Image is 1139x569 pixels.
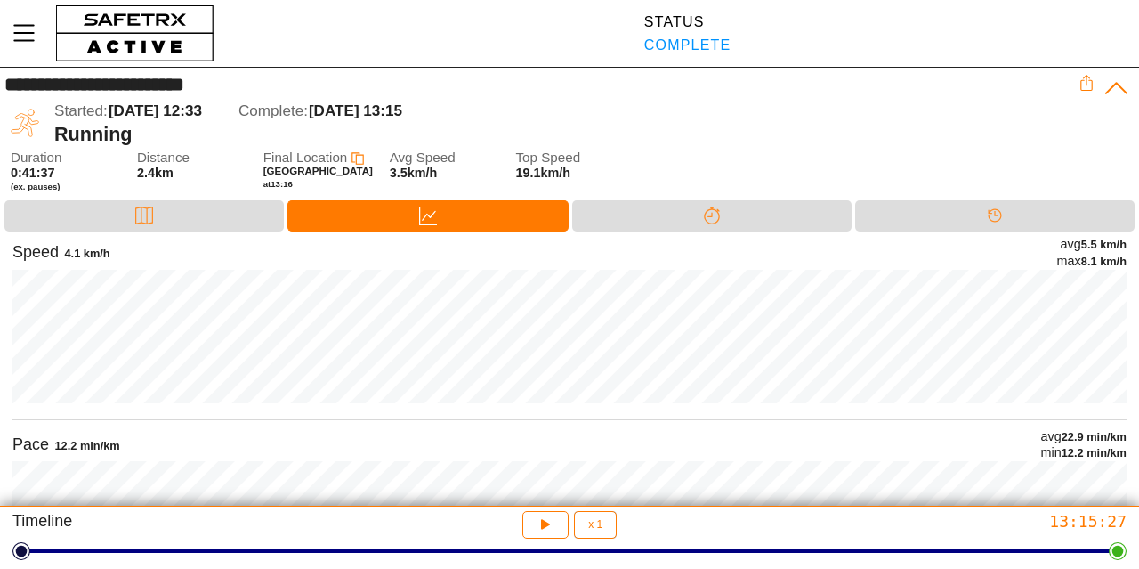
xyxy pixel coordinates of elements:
span: 5.5 km/h [1081,238,1127,251]
span: Started: [54,102,108,119]
span: [DATE] 13:15 [309,102,402,119]
div: Running [54,123,1078,146]
span: Distance [137,150,251,166]
div: 4.1 km/h [64,247,109,262]
span: Duration [11,150,125,166]
div: 13:15:27 [759,511,1127,532]
div: max [1057,253,1127,270]
div: Complete [644,37,731,53]
div: Timeline [855,200,1135,232]
div: avg [1041,428,1127,445]
span: Complete: [238,102,308,119]
span: 22.9 min/km [1062,430,1127,443]
span: 19.1km/h [516,166,571,180]
span: 8.1 km/h [1081,255,1127,268]
span: 0:41:37 [11,166,55,180]
span: (ex. pauses) [11,182,125,192]
div: Status [644,14,731,30]
div: Map [4,200,284,232]
span: Avg Speed [390,150,504,166]
div: avg [1057,236,1127,253]
div: Data [287,200,568,232]
div: min [1041,444,1127,461]
span: 2.4km [137,166,174,180]
span: Top Speed [516,150,630,166]
span: [GEOGRAPHIC_DATA] [263,166,373,176]
div: Pace [12,435,49,455]
div: Speed [12,242,59,263]
span: at 13:16 [263,179,293,189]
div: Timeline [12,511,380,539]
span: Final Location [263,150,348,165]
span: [DATE] 12:33 [109,102,202,119]
span: x 1 [588,519,602,530]
img: RUNNING.svg [4,102,45,143]
span: 12.2 min/km [1062,446,1127,459]
button: x 1 [574,511,617,539]
span: 3.5km/h [390,166,438,180]
div: 12.2 min/km [54,439,119,454]
div: Splits [572,200,852,232]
